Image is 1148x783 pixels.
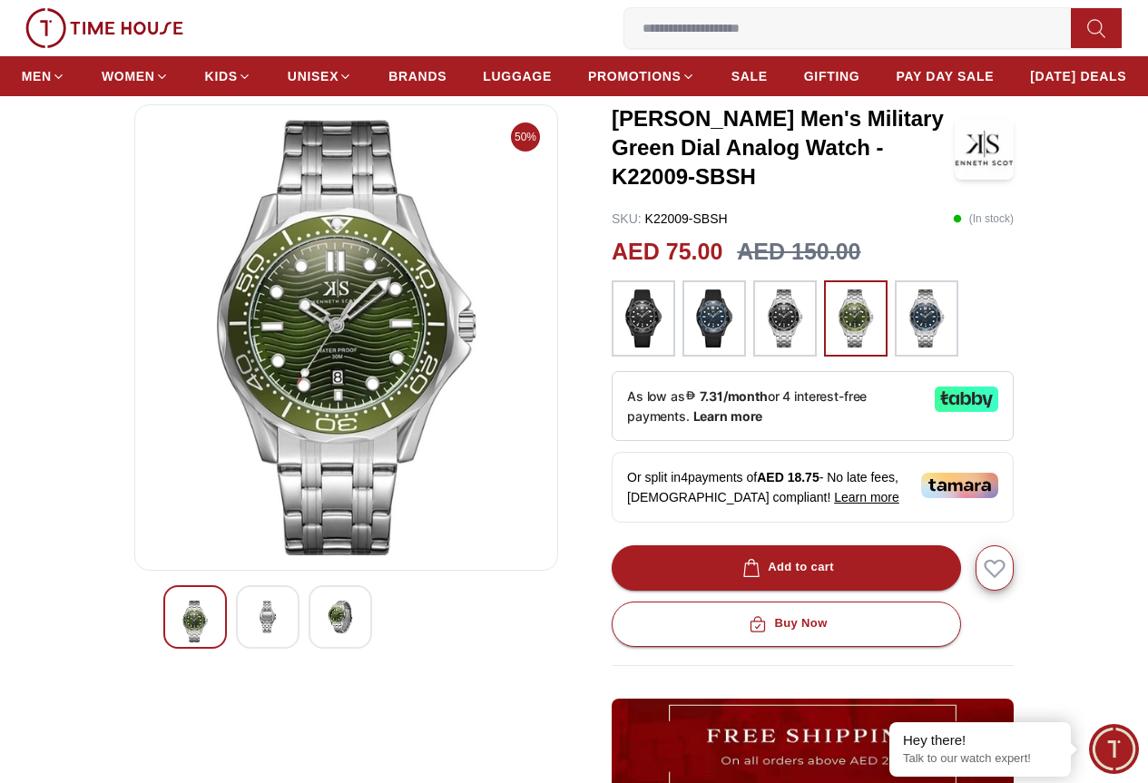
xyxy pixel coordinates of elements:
img: ... [833,289,878,347]
div: Hey there! [903,731,1057,749]
span: UNISEX [288,67,339,85]
p: Talk to our watch expert! [903,751,1057,767]
span: MEN [22,67,52,85]
a: BRANDS [388,60,446,93]
a: PAY DAY SALE [896,60,994,93]
span: SKU : [612,211,642,226]
a: [DATE] DEALS [1030,60,1126,93]
img: ... [692,289,737,347]
div: Buy Now [745,613,827,634]
span: KIDS [205,67,238,85]
img: Kenneth Scott Men's Black Dial Analog Watch - K22009-BSBB [179,601,211,642]
h2: AED 75.00 [612,235,722,269]
a: SALE [731,60,768,93]
p: ( In stock ) [953,210,1014,228]
div: Add to cart [739,557,834,578]
img: ... [762,289,808,347]
img: Kenneth Scott Men's Black Dial Analog Watch - K22009-BSBB [324,601,357,633]
a: KIDS [205,60,251,93]
img: ... [904,289,949,347]
a: MEN [22,60,65,93]
span: GIFTING [804,67,860,85]
div: Or split in 4 payments of - No late fees, [DEMOGRAPHIC_DATA] compliant! [612,452,1014,523]
a: LUGGAGE [483,60,552,93]
a: GIFTING [804,60,860,93]
img: ... [621,289,666,347]
img: Tamara [921,473,998,498]
span: AED 18.75 [757,470,819,484]
h3: AED 150.00 [737,235,860,269]
p: K22009-SBSH [612,210,728,228]
a: PROMOTIONS [588,60,695,93]
a: WOMEN [102,60,169,93]
span: PROMOTIONS [588,67,682,85]
span: 50% [511,122,540,152]
span: WOMEN [102,67,155,85]
img: Kenneth Scott Men's Black Dial Analog Watch - K22009-BSBB [251,601,284,633]
h3: [PERSON_NAME] Men's Military Green Dial Analog Watch - K22009-SBSH [612,104,955,191]
img: ... [25,8,183,48]
span: SALE [731,67,768,85]
span: PAY DAY SALE [896,67,994,85]
button: Buy Now [612,602,961,647]
div: Chat Widget [1089,724,1139,774]
span: LUGGAGE [483,67,552,85]
button: Add to cart [612,545,961,591]
span: BRANDS [388,67,446,85]
a: UNISEX [288,60,352,93]
span: [DATE] DEALS [1030,67,1126,85]
img: Kenneth Scott Men's Black Dial Analog Watch - K22009-BSBB [150,120,543,555]
span: Learn more [834,490,899,504]
img: Kenneth Scott Men's Military Green Dial Analog Watch - K22009-SBSH [955,116,1014,180]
